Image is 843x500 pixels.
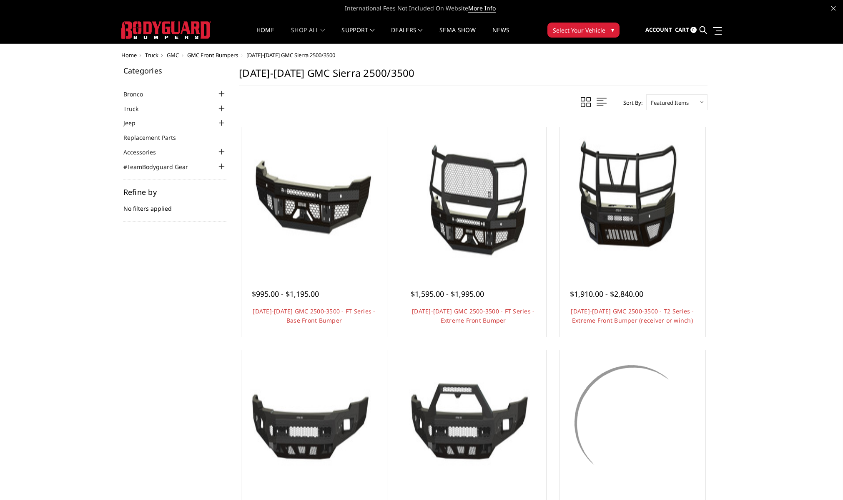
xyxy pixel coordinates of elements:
a: [DATE]-[DATE] GMC 2500-3500 - T2 Series - Extreme Front Bumper (receiver or winch) [571,307,694,324]
a: Bronco [123,90,153,98]
a: shop all [291,27,325,43]
a: 2024-2025 GMC 2500-3500 - FT Series - Base Front Bumper 2024-2025 GMC 2500-3500 - FT Series - Bas... [243,129,385,271]
a: GMC [167,51,179,59]
a: 2024-2025 GMC 2500-3500 - Freedom Series - Sport Front Bumper (non-winch) 2024-2025 GMC 2500-3500... [402,352,544,494]
a: Jeep [123,119,146,127]
a: Accessories [123,148,166,157]
a: 2024-2025 GMC 2500-3500 - FT Series - Extreme Front Bumper 2024-2025 GMC 2500-3500 - FT Series - ... [402,129,544,271]
a: Home [121,51,137,59]
a: Truck [145,51,158,59]
span: ▾ [611,25,614,34]
a: Cart 0 [675,19,697,41]
a: Replacement Parts [123,133,186,142]
div: No filters applied [123,188,227,222]
h5: Refine by [123,188,227,196]
a: 2024-2025 GMC 2500-3500 - T2 Series - Extreme Front Bumper (receiver or winch) 2024-2025 GMC 2500... [562,129,703,271]
a: [DATE]-[DATE] GMC 2500-3500 - FT Series - Extreme Front Bumper [412,307,534,324]
span: $995.00 - $1,195.00 [252,289,319,299]
a: GMC Front Bumpers [187,51,238,59]
label: Sort By: [619,96,642,109]
span: Select Your Vehicle [553,26,605,35]
span: Cart [675,26,689,33]
a: 2024-2025 GMC 2500-3500 - Freedom Series - Base Front Bumper (non-winch) 2024-2025 GMC 2500-3500 ... [243,352,385,494]
button: Select Your Vehicle [547,23,620,38]
a: Support [341,27,374,43]
a: Home [256,27,274,43]
a: More Info [468,4,496,13]
a: Truck [123,104,149,113]
span: $1,910.00 - $2,840.00 [570,289,643,299]
span: 0 [690,27,697,33]
img: BODYGUARD BUMPERS [121,21,211,39]
a: [DATE]-[DATE] GMC 2500-3500 - FT Series - Base Front Bumper [253,307,375,324]
a: Dealers [391,27,423,43]
span: $1,595.00 - $1,995.00 [411,289,484,299]
span: [DATE]-[DATE] GMC Sierra 2500/3500 [246,51,335,59]
a: #TeamBodyguard Gear [123,162,198,171]
span: Account [645,26,672,33]
h5: Categories [123,67,227,74]
a: SEMA Show [439,27,476,43]
a: Account [645,19,672,41]
a: News [492,27,509,43]
h1: [DATE]-[DATE] GMC Sierra 2500/3500 [239,67,708,86]
a: 2024-2025 GMC 2500-3500 - Freedom Series - Extreme Front Bumper 2024-2025 GMC 2500-3500 - Freedom... [562,352,703,494]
